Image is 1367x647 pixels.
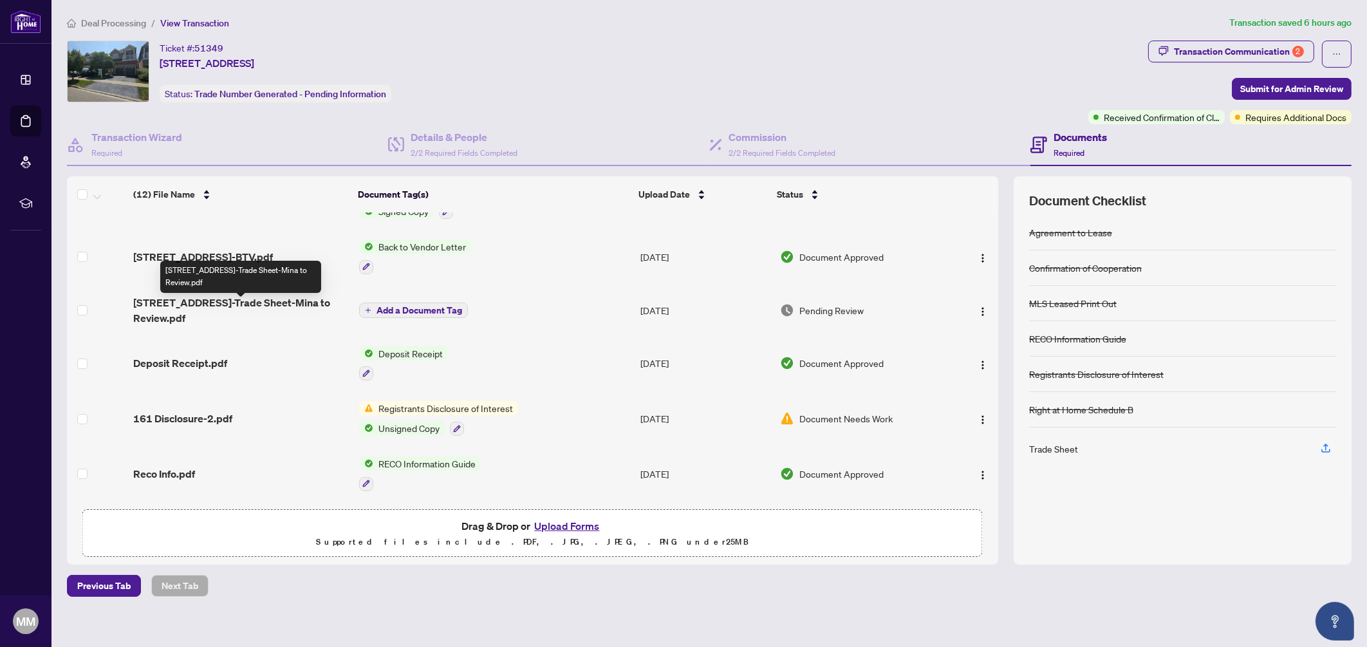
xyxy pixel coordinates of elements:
button: Next Tab [151,575,209,597]
img: Document Status [780,411,794,426]
button: Logo [972,353,993,373]
td: [DATE] [635,229,774,285]
th: Status [772,176,945,212]
img: Logo [978,253,988,263]
button: Transaction Communication2 [1148,41,1314,62]
span: Required [1054,148,1084,158]
img: Document Status [780,250,794,264]
span: 2/2 Required Fields Completed [411,148,517,158]
span: 51349 [194,42,223,54]
div: Confirmation of Cooperation [1029,261,1142,275]
td: [DATE] [635,391,774,446]
th: (12) File Name [128,176,353,212]
span: (12) File Name [133,187,195,202]
button: Status IconBack to Vendor Letter [359,239,471,274]
div: 2 [1292,46,1304,57]
p: Supported files include .PDF, .JPG, .JPEG, .PNG under 25 MB [91,534,974,550]
span: Status [777,187,803,202]
span: Document Checklist [1029,192,1146,210]
button: Upload Forms [530,518,603,534]
button: Open asap [1316,602,1354,641]
span: Add a Document Tag [377,306,462,315]
img: Logo [978,470,988,480]
img: Document Status [780,467,794,481]
div: Ticket #: [160,41,223,55]
div: Trade Sheet [1029,442,1078,456]
span: [STREET_ADDRESS]-BTV.pdf [134,249,274,265]
button: Submit for Admin Review [1232,78,1352,100]
img: Logo [978,415,988,425]
span: home [67,19,76,28]
span: Document Approved [799,356,884,370]
img: Status Icon [359,401,373,415]
span: Registrants Disclosure of Interest [373,401,518,415]
button: Add a Document Tag [359,302,468,319]
h4: Transaction Wizard [91,129,182,145]
span: Unsigned Copy [373,421,445,435]
span: Deposit Receipt.pdf [134,355,228,371]
td: [DATE] [635,285,774,336]
span: 161 Disclosure-2.pdf [134,411,233,426]
img: Document Status [780,356,794,370]
button: Status IconDeposit Receipt [359,346,448,381]
img: Status Icon [359,239,373,254]
div: Right at Home Schedule B [1029,402,1133,417]
button: Logo [972,300,993,321]
span: Received Confirmation of Closing [1104,110,1220,124]
span: Pending Review [799,303,864,317]
span: 2/2 Required Fields Completed [729,148,835,158]
th: Upload Date [633,176,772,212]
button: Previous Tab [67,575,141,597]
div: Registrants Disclosure of Interest [1029,367,1164,381]
span: [STREET_ADDRESS]-Trade Sheet-Mina to Review.pdf [134,295,349,326]
td: [DATE] [635,446,774,502]
span: Document Needs Work [799,411,893,426]
span: Drag & Drop orUpload FormsSupported files include .PDF, .JPG, .JPEG, .PNG under25MB [83,510,982,558]
h4: Documents [1054,129,1107,145]
span: RECO Information Guide [373,456,481,471]
td: [DATE] [635,502,774,557]
img: Logo [978,306,988,317]
span: Previous Tab [77,576,131,596]
button: Add a Document Tag [359,303,468,318]
span: [STREET_ADDRESS] [160,55,254,71]
article: Transaction saved 6 hours ago [1229,15,1352,30]
div: Transaction Communication [1174,41,1304,62]
span: Submit for Admin Review [1240,79,1343,99]
img: IMG-W12332947_1.jpg [68,41,149,102]
button: Status IconRegistrants Disclosure of InterestStatus IconUnsigned Copy [359,401,518,436]
h4: Commission [729,129,835,145]
td: [DATE] [635,336,774,391]
span: Trade Number Generated - Pending Information [194,88,386,100]
li: / [151,15,155,30]
button: Logo [972,408,993,429]
span: MM [16,612,35,630]
div: [STREET_ADDRESS]-Trade Sheet-Mina to Review.pdf [160,261,321,293]
span: Drag & Drop or [461,518,603,534]
span: plus [365,307,371,314]
button: Logo [972,247,993,267]
img: Logo [978,360,988,370]
div: RECO Information Guide [1029,332,1126,346]
span: Document Approved [799,467,884,481]
span: Deposit Receipt [373,346,448,361]
div: MLS Leased Print Out [1029,296,1117,310]
th: Document Tag(s) [353,176,633,212]
span: View Transaction [160,17,229,29]
img: Status Icon [359,456,373,471]
button: Status IconRECO Information Guide [359,456,481,491]
span: Deal Processing [81,17,146,29]
span: Reco Info.pdf [134,466,196,482]
span: Back to Vendor Letter [373,239,471,254]
h4: Details & People [411,129,517,145]
img: logo [10,10,41,33]
img: Status Icon [359,346,373,361]
div: Agreement to Lease [1029,225,1112,239]
span: Required [91,148,122,158]
img: Document Status [780,303,794,317]
div: Status: [160,85,391,102]
span: Document Approved [799,250,884,264]
span: Upload Date [638,187,690,202]
span: ellipsis [1332,50,1341,59]
span: Requires Additional Docs [1245,110,1346,124]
